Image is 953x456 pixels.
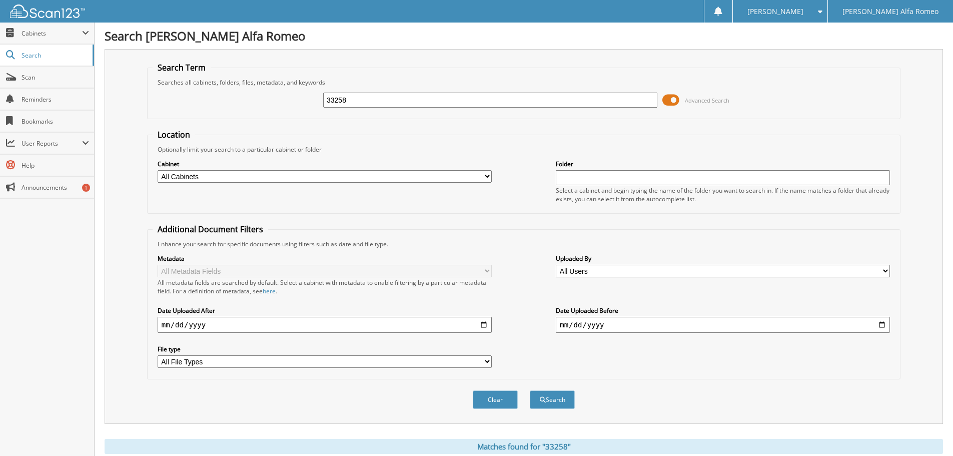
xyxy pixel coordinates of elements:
input: end [556,317,890,333]
img: scan123-logo-white.svg [10,5,85,18]
label: Uploaded By [556,254,890,263]
span: [PERSON_NAME] [747,9,803,15]
span: Reminders [22,95,89,104]
label: Cabinet [158,160,492,168]
span: Scan [22,73,89,82]
div: Select a cabinet and begin typing the name of the folder you want to search in. If the name match... [556,186,890,203]
span: Search [22,51,88,60]
span: Advanced Search [685,97,729,104]
input: start [158,317,492,333]
label: Folder [556,160,890,168]
button: Clear [473,390,518,409]
legend: Search Term [153,62,211,73]
div: Enhance your search for specific documents using filters such as date and file type. [153,240,895,248]
span: Cabinets [22,29,82,38]
span: [PERSON_NAME] Alfa Romeo [842,9,938,15]
label: Date Uploaded After [158,306,492,315]
span: Announcements [22,183,89,192]
a: here [263,287,276,295]
label: Date Uploaded Before [556,306,890,315]
span: User Reports [22,139,82,148]
label: File type [158,345,492,353]
span: Bookmarks [22,117,89,126]
div: All metadata fields are searched by default. Select a cabinet with metadata to enable filtering b... [158,278,492,295]
div: Matches found for "33258" [105,439,943,454]
div: Searches all cabinets, folders, files, metadata, and keywords [153,78,895,87]
span: Help [22,161,89,170]
button: Search [530,390,575,409]
legend: Additional Document Filters [153,224,268,235]
div: Optionally limit your search to a particular cabinet or folder [153,145,895,154]
label: Metadata [158,254,492,263]
legend: Location [153,129,195,140]
div: 1 [82,184,90,192]
h1: Search [PERSON_NAME] Alfa Romeo [105,28,943,44]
